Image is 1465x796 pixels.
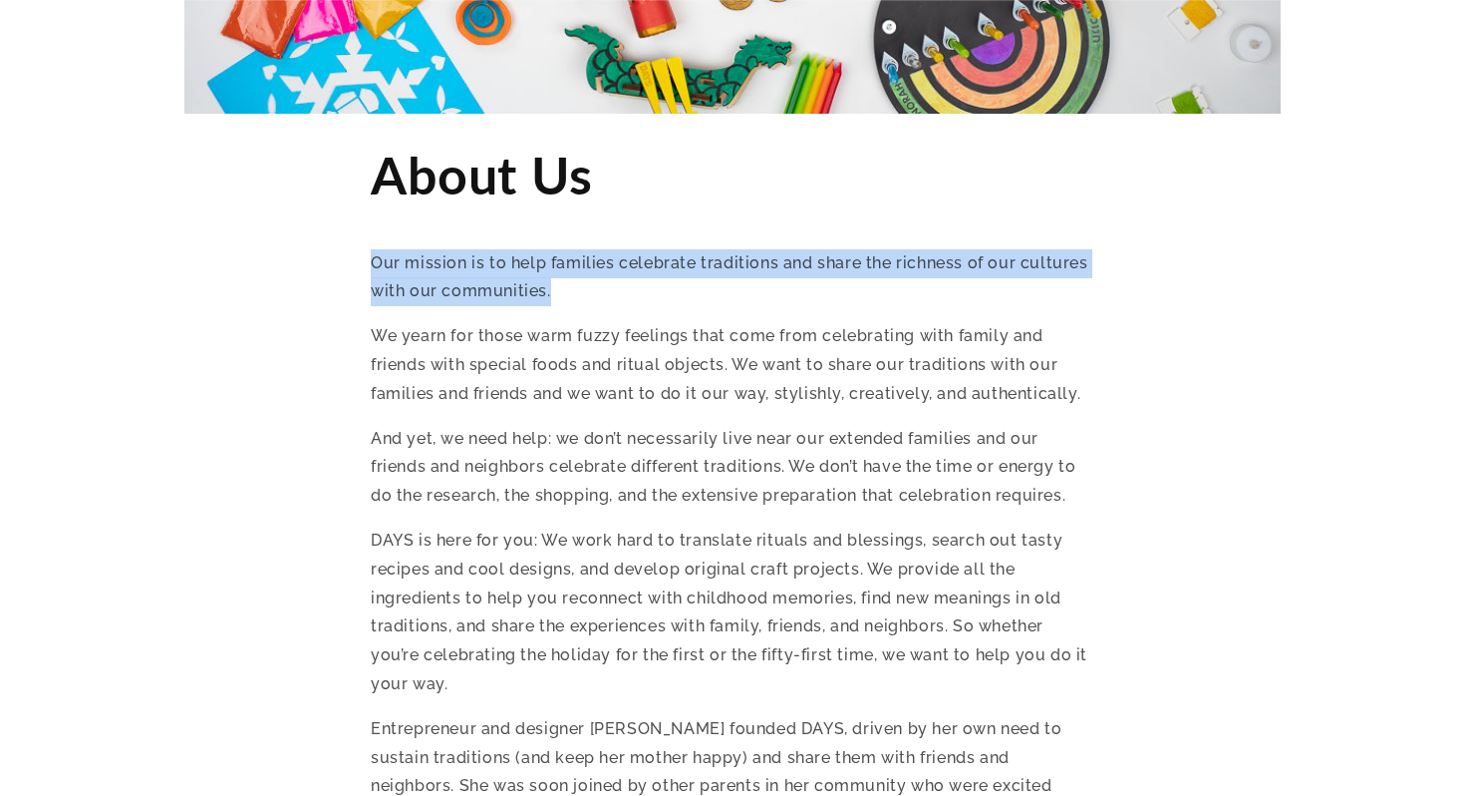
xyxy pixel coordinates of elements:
[371,425,1094,511] p: And yet, we need help: we don’t necessarily live near our extended families and our friends and n...
[371,527,1094,699] p: DAYS is here for you: We work hard to translate rituals and blessings, search out tasty recipes a...
[371,322,1094,408] p: We yearn for those warm fuzzy feelings that come from celebrating with family and friends with sp...
[371,249,1094,307] p: Our mission is to help families celebrate traditions and share the richness of our cultures with ...
[371,142,1094,209] h1: About Us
